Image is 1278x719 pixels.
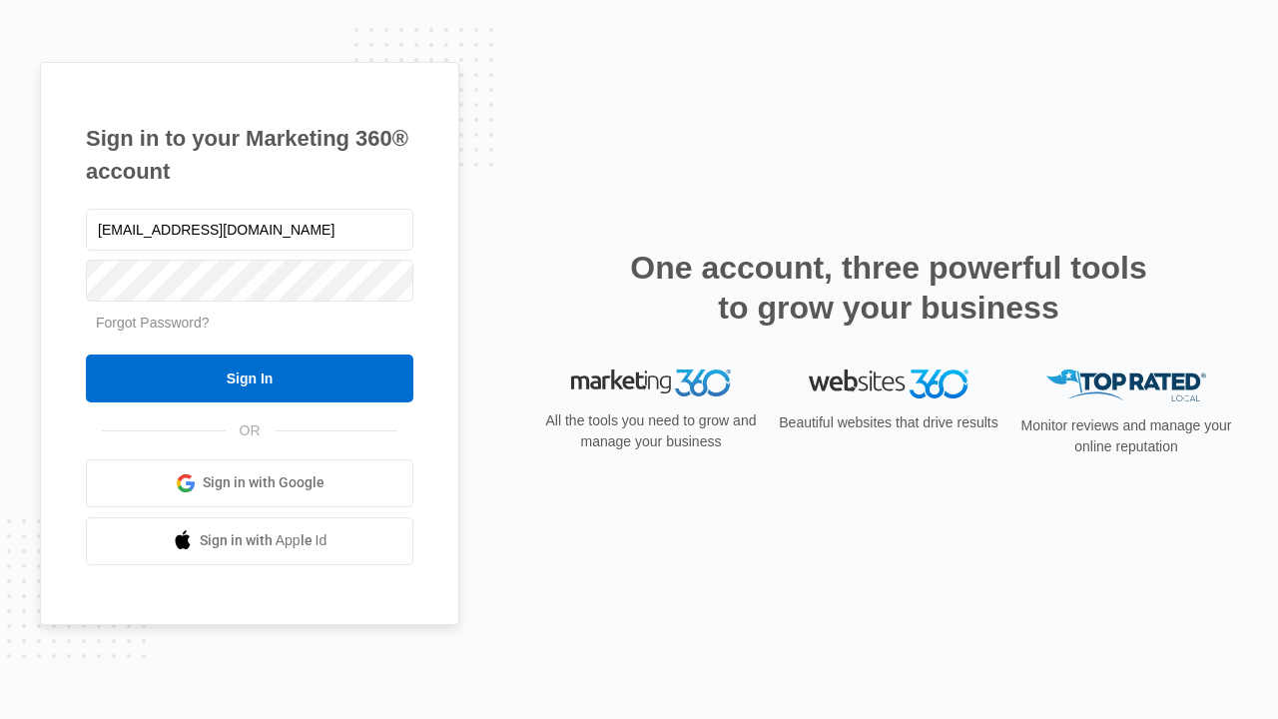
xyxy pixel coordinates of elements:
[624,248,1153,328] h2: One account, three powerful tools to grow your business
[200,530,327,551] span: Sign in with Apple Id
[571,369,731,397] img: Marketing 360
[86,355,413,402] input: Sign In
[203,472,324,493] span: Sign in with Google
[226,420,275,441] span: OR
[86,209,413,251] input: Email
[539,410,763,452] p: All the tools you need to grow and manage your business
[1046,369,1206,402] img: Top Rated Local
[86,122,413,188] h1: Sign in to your Marketing 360® account
[777,412,1000,433] p: Beautiful websites that drive results
[96,315,210,331] a: Forgot Password?
[1014,415,1238,457] p: Monitor reviews and manage your online reputation
[86,459,413,507] a: Sign in with Google
[809,369,968,398] img: Websites 360
[86,517,413,565] a: Sign in with Apple Id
